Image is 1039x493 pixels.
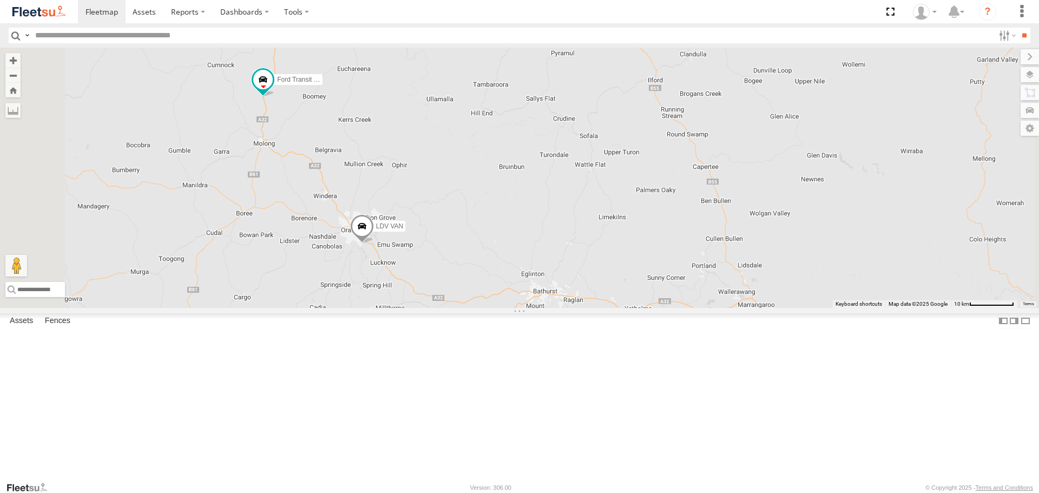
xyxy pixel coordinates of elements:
[925,484,1033,491] div: © Copyright 2025 -
[995,28,1018,43] label: Search Filter Options
[836,300,882,308] button: Keyboard shortcuts
[951,300,1017,308] button: Map Scale: 10 km per 79 pixels
[1021,121,1039,136] label: Map Settings
[470,484,511,491] div: Version: 306.00
[6,482,56,493] a: Visit our Website
[4,314,38,329] label: Assets
[1023,301,1034,306] a: Terms (opens in new tab)
[998,313,1009,329] label: Dock Summary Table to the Left
[954,301,969,307] span: 10 km
[23,28,31,43] label: Search Query
[5,255,27,277] button: Drag Pegman onto the map to open Street View
[5,68,21,83] button: Zoom out
[1009,313,1020,329] label: Dock Summary Table to the Right
[976,484,1033,491] a: Terms and Conditions
[40,314,76,329] label: Fences
[889,301,948,307] span: Map data ©2025 Google
[5,103,21,118] label: Measure
[277,76,328,84] span: Ford Transit 2019
[909,4,941,20] div: Stephanie Renton
[5,53,21,68] button: Zoom in
[11,4,67,19] img: fleetsu-logo-horizontal.svg
[1020,313,1031,329] label: Hide Summary Table
[5,83,21,97] button: Zoom Home
[979,3,996,21] i: ?
[376,222,403,230] span: LDV VAN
